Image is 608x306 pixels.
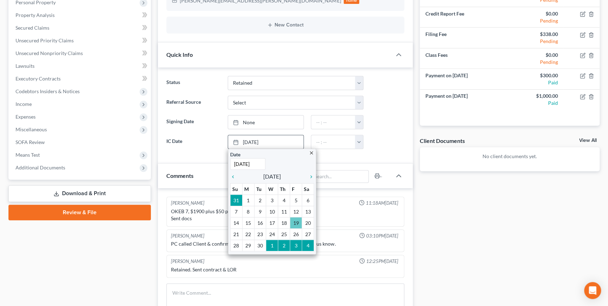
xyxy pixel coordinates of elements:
[290,183,302,194] th: F
[16,63,35,69] span: Lawsuits
[420,89,510,110] td: Payment on [DATE]
[290,228,302,240] td: 26
[278,228,290,240] td: 25
[515,100,558,107] div: Paid
[515,52,558,59] div: $0.00
[302,217,314,228] td: 20
[263,172,281,181] span: [DATE]
[242,240,254,251] td: 29
[242,217,254,228] td: 15
[163,135,224,149] label: IC Date
[420,69,510,89] td: Payment on [DATE]
[228,135,303,149] a: [DATE]
[242,206,254,217] td: 8
[171,200,204,206] div: [PERSON_NAME]
[290,217,302,228] td: 19
[266,194,278,206] td: 3
[230,183,242,194] th: Su
[302,206,314,217] td: 13
[16,139,45,145] span: SOFA Review
[302,228,314,240] td: 27
[16,37,74,43] span: Unsecured Priority Claims
[10,34,151,47] a: Unsecured Priority Claims
[171,208,399,222] div: OKEB 7, $1900 plus $50 per lien avoidance Sent docs
[230,206,242,217] td: 7
[420,48,510,68] td: Class Fees
[266,206,278,217] td: 10
[312,170,368,182] input: Search...
[254,194,266,206] td: 2
[230,172,239,181] a: chevron_left
[166,172,194,179] span: Comments
[366,233,398,239] span: 03:10PM[DATE]
[584,282,601,299] div: Open Intercom Messenger
[16,152,40,158] span: Means Test
[16,25,49,31] span: Secured Claims
[309,149,314,157] a: close
[8,185,151,202] a: Download & Print
[278,194,290,206] td: 4
[16,164,65,170] span: Additional Documents
[311,135,355,149] input: -- : --
[302,183,314,194] th: Sa
[171,240,399,247] div: PC called Client & confirmed she rcvd docs sent to her. Said she let us know.
[230,194,242,206] td: 31
[8,205,151,220] a: Review & File
[16,126,47,132] span: Miscellaneous
[309,150,314,156] i: close
[171,266,399,273] div: Retained. Sent contract & LOR
[278,240,290,251] td: 2
[278,183,290,194] th: Th
[515,79,558,86] div: Paid
[242,228,254,240] td: 22
[16,88,80,94] span: Codebtors Insiders & Notices
[230,151,240,158] label: Date
[10,136,151,149] a: SOFA Review
[172,22,398,28] button: New Contact
[305,172,314,181] a: chevron_right
[254,217,266,228] td: 16
[10,72,151,85] a: Executory Contracts
[579,138,597,143] a: View All
[163,115,224,129] label: Signing Date
[266,228,278,240] td: 24
[254,228,266,240] td: 23
[16,12,55,18] span: Property Analysis
[266,183,278,194] th: W
[278,217,290,228] td: 18
[228,115,303,129] a: None
[10,22,151,34] a: Secured Claims
[366,200,398,206] span: 11:18AM[DATE]
[515,59,558,66] div: Pending
[16,101,32,107] span: Income
[311,115,355,129] input: -- : --
[278,206,290,217] td: 11
[254,240,266,251] td: 30
[515,72,558,79] div: $300.00
[16,50,83,56] span: Unsecured Nonpriority Claims
[290,240,302,251] td: 3
[163,96,224,110] label: Referral Source
[515,92,558,100] div: $1,000.00
[171,233,204,239] div: [PERSON_NAME]
[10,47,151,60] a: Unsecured Nonpriority Claims
[266,217,278,228] td: 17
[242,194,254,206] td: 1
[254,183,266,194] th: Tu
[230,217,242,228] td: 14
[166,51,193,58] span: Quick Info
[515,10,558,17] div: $0.00
[16,114,36,120] span: Expenses
[171,258,204,265] div: [PERSON_NAME]
[230,174,239,180] i: chevron_left
[230,240,242,251] td: 28
[515,17,558,24] div: Pending
[163,76,224,90] label: Status
[266,240,278,251] td: 1
[420,28,510,48] td: Filing Fee
[254,206,266,217] td: 9
[10,9,151,22] a: Property Analysis
[16,76,61,82] span: Executory Contracts
[420,7,510,28] td: Credit Report Fee
[290,206,302,217] td: 12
